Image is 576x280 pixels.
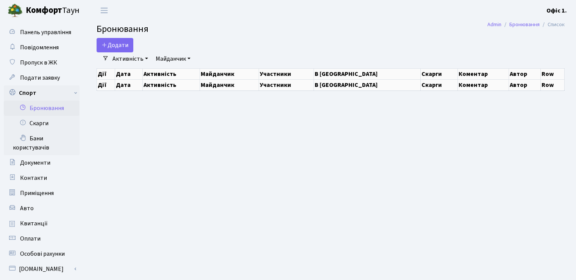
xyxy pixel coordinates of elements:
[20,234,41,243] span: Оплати
[97,79,115,90] th: Дії
[200,79,259,90] th: Майданчик
[509,20,540,28] a: Бронювання
[4,70,80,85] a: Подати заявку
[509,68,540,79] th: Автор
[97,68,115,79] th: Дії
[20,74,60,82] span: Подати заявку
[4,170,80,186] a: Контакти
[546,6,567,15] a: Офіс 1.
[20,174,47,182] span: Контакти
[421,68,457,79] th: Скарги
[421,79,457,90] th: Скарги
[20,43,59,52] span: Повідомлення
[20,159,50,167] span: Документи
[26,4,62,16] b: Комфорт
[20,58,57,67] span: Пропуск в ЖК
[314,79,420,90] th: В [GEOGRAPHIC_DATA]
[95,4,114,17] button: Переключити навігацію
[115,68,142,79] th: Дата
[20,219,48,228] span: Квитанції
[4,201,80,216] a: Авто
[259,79,314,90] th: Участники
[4,40,80,55] a: Повідомлення
[487,20,501,28] a: Admin
[4,155,80,170] a: Документи
[26,4,80,17] span: Таун
[476,17,576,33] nav: breadcrumb
[4,261,80,277] a: [DOMAIN_NAME]
[4,246,80,261] a: Особові рахунки
[314,68,420,79] th: В [GEOGRAPHIC_DATA]
[457,79,509,90] th: Коментар
[142,68,200,79] th: Активність
[153,52,194,65] a: Майданчик
[20,250,65,258] span: Особові рахунки
[540,20,565,29] li: Список
[4,216,80,231] a: Квитанції
[4,186,80,201] a: Приміщення
[97,22,148,36] span: Бронювання
[259,68,314,79] th: Участники
[4,85,80,101] a: Спорт
[20,189,54,197] span: Приміщення
[4,55,80,70] a: Пропуск в ЖК
[541,68,565,79] th: Row
[4,131,80,155] a: Бани користувачів
[20,28,71,36] span: Панель управління
[109,52,151,65] a: Активність
[142,79,200,90] th: Активність
[4,25,80,40] a: Панель управління
[457,68,509,79] th: Коментар
[4,101,80,116] a: Бронювання
[509,79,540,90] th: Автор
[4,116,80,131] a: Скарги
[200,68,259,79] th: Майданчик
[97,38,133,52] button: Додати
[115,79,142,90] th: Дата
[4,231,80,246] a: Оплати
[20,204,34,212] span: Авто
[541,79,565,90] th: Row
[8,3,23,18] img: logo.png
